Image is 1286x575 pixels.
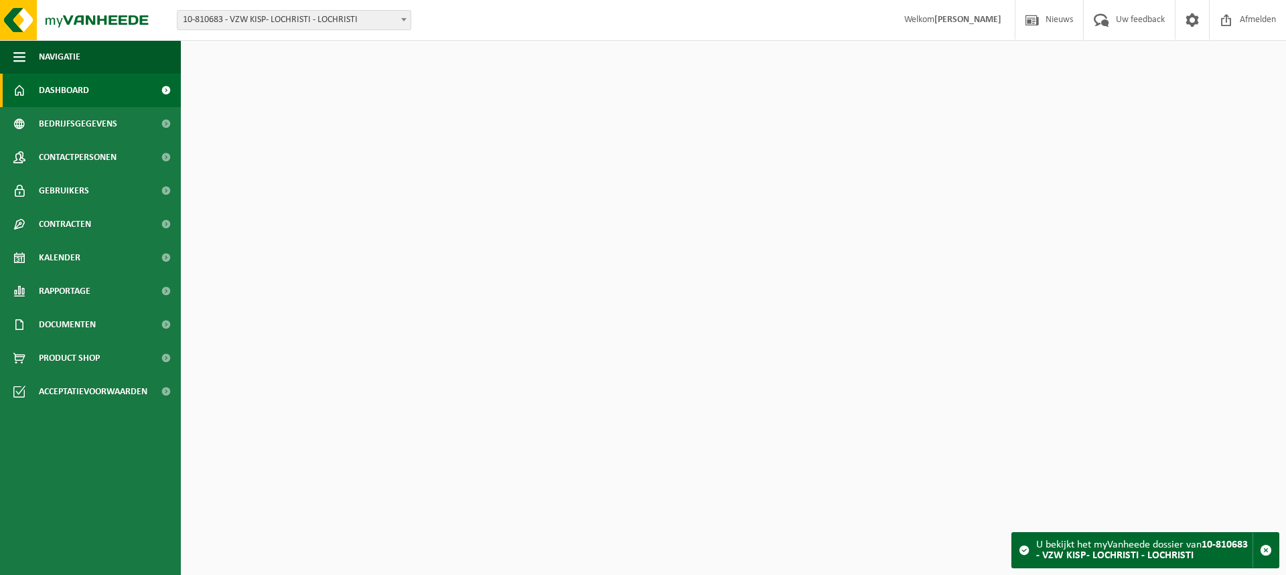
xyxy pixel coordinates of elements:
strong: 10-810683 - VZW KISP- LOCHRISTI - LOCHRISTI [1036,540,1248,561]
span: Contracten [39,208,91,241]
span: 10-810683 - VZW KISP- LOCHRISTI - LOCHRISTI [177,11,411,29]
span: Rapportage [39,274,90,308]
span: Gebruikers [39,174,89,208]
span: 10-810683 - VZW KISP- LOCHRISTI - LOCHRISTI [177,10,411,30]
span: Kalender [39,241,80,274]
div: U bekijkt het myVanheede dossier van [1036,533,1253,568]
strong: [PERSON_NAME] [934,15,1001,25]
span: Dashboard [39,74,89,107]
span: Contactpersonen [39,141,117,174]
span: Navigatie [39,40,80,74]
span: Bedrijfsgegevens [39,107,117,141]
span: Acceptatievoorwaarden [39,375,147,408]
span: Product Shop [39,341,100,375]
span: Documenten [39,308,96,341]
